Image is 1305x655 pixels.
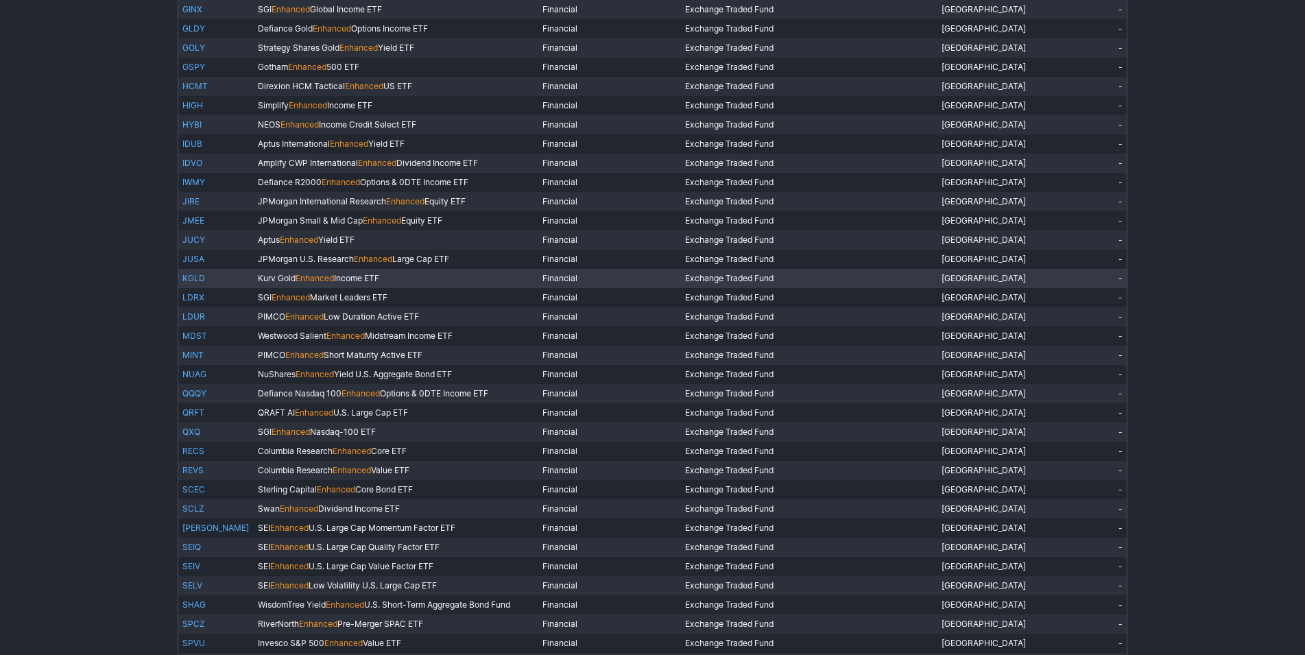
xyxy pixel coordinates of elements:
[182,561,200,571] a: SEIV
[937,326,1033,346] td: [GEOGRAPHIC_DATA]
[937,615,1033,634] td: [GEOGRAPHIC_DATA]
[285,311,324,322] span: Enhanced
[254,403,539,422] td: QRAFT AI U.S. Large Cap ETF
[937,154,1033,173] td: [GEOGRAPHIC_DATA]
[363,215,401,226] span: Enhanced
[681,365,937,384] td: Exchange Traded Fund
[538,192,681,211] td: Financial
[538,442,681,461] td: Financial
[182,273,205,283] a: KGLD
[538,58,681,77] td: Financial
[280,503,318,514] span: Enhanced
[342,388,380,398] span: Enhanced
[681,346,937,365] td: Exchange Traded Fund
[681,403,937,422] td: Exchange Traded Fund
[333,465,371,475] span: Enhanced
[182,158,202,168] a: IDVO
[182,619,205,629] a: SPCZ
[254,384,539,403] td: Defiance Nasdaq 100 Options & 0DTE Income ETF
[937,288,1033,307] td: [GEOGRAPHIC_DATA]
[182,427,200,437] a: QXQ
[254,326,539,346] td: Westwood Salient Midstream Income ETF
[254,480,539,499] td: Sterling Capital Core Bond ETF
[937,38,1033,58] td: [GEOGRAPHIC_DATA]
[254,557,539,576] td: SEI U.S. Large Cap Value Factor ETF
[1032,499,1127,519] td: -
[681,211,937,230] td: Exchange Traded Fund
[1032,230,1127,250] td: -
[681,307,937,326] td: Exchange Traded Fund
[937,19,1033,38] td: [GEOGRAPHIC_DATA]
[681,250,937,269] td: Exchange Traded Fund
[326,599,364,610] span: Enhanced
[270,561,309,571] span: Enhanced
[182,292,204,302] a: LDRX
[1032,519,1127,538] td: -
[937,96,1033,115] td: [GEOGRAPHIC_DATA]
[272,427,310,437] span: Enhanced
[254,192,539,211] td: JPMorgan International Research Equity ETF
[538,480,681,499] td: Financial
[288,62,326,72] span: Enhanced
[937,557,1033,576] td: [GEOGRAPHIC_DATA]
[1032,211,1127,230] td: -
[254,77,539,96] td: Direxion HCM Tactical US ETF
[1032,154,1127,173] td: -
[538,134,681,154] td: Financial
[254,307,539,326] td: PIMCO Low Duration Active ETF
[1032,634,1127,653] td: -
[681,557,937,576] td: Exchange Traded Fund
[254,19,539,38] td: Defiance Gold Options Income ETF
[937,134,1033,154] td: [GEOGRAPHIC_DATA]
[681,442,937,461] td: Exchange Traded Fund
[681,576,937,595] td: Exchange Traded Fund
[538,288,681,307] td: Financial
[254,269,539,288] td: Kurv Gold Income ETF
[538,269,681,288] td: Financial
[538,230,681,250] td: Financial
[296,369,334,379] span: Enhanced
[254,173,539,192] td: Defiance R2000 Options & 0DTE Income ETF
[254,288,539,307] td: SGI Market Leaders ETF
[254,365,539,384] td: NuShares Yield U.S. Aggregate Bond ETF
[254,442,539,461] td: Columbia Research Core ETF
[538,519,681,538] td: Financial
[182,23,205,34] a: GLDY
[681,326,937,346] td: Exchange Traded Fund
[538,326,681,346] td: Financial
[333,446,371,456] span: Enhanced
[182,580,202,591] a: SELV
[538,384,681,403] td: Financial
[280,119,319,130] span: Enhanced
[937,230,1033,250] td: [GEOGRAPHIC_DATA]
[280,235,318,245] span: Enhanced
[358,158,396,168] span: Enhanced
[937,461,1033,480] td: [GEOGRAPHIC_DATA]
[254,134,539,154] td: Aptus International Yield ETF
[937,250,1033,269] td: [GEOGRAPHIC_DATA]
[270,542,309,552] span: Enhanced
[254,346,539,365] td: PIMCO Short Maturity Active ETF
[272,292,310,302] span: Enhanced
[937,538,1033,557] td: [GEOGRAPHIC_DATA]
[345,81,383,91] span: Enhanced
[681,269,937,288] td: Exchange Traded Fund
[937,365,1033,384] td: [GEOGRAPHIC_DATA]
[681,288,937,307] td: Exchange Traded Fund
[538,115,681,134] td: Financial
[254,538,539,557] td: SEI U.S. Large Cap Quality Factor ETF
[182,119,202,130] a: HYBI
[386,196,424,206] span: Enhanced
[1032,576,1127,595] td: -
[538,595,681,615] td: Financial
[182,407,204,418] a: QRFT
[182,465,204,475] a: REVS
[1032,192,1127,211] td: -
[270,523,309,533] span: Enhanced
[182,139,202,149] a: IDUB
[254,38,539,58] td: Strategy Shares Gold Yield ETF
[681,192,937,211] td: Exchange Traded Fund
[254,576,539,595] td: SEI Low Volatility U.S. Large Cap ETF
[937,58,1033,77] td: [GEOGRAPHIC_DATA]
[254,230,539,250] td: Aptus Yield ETF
